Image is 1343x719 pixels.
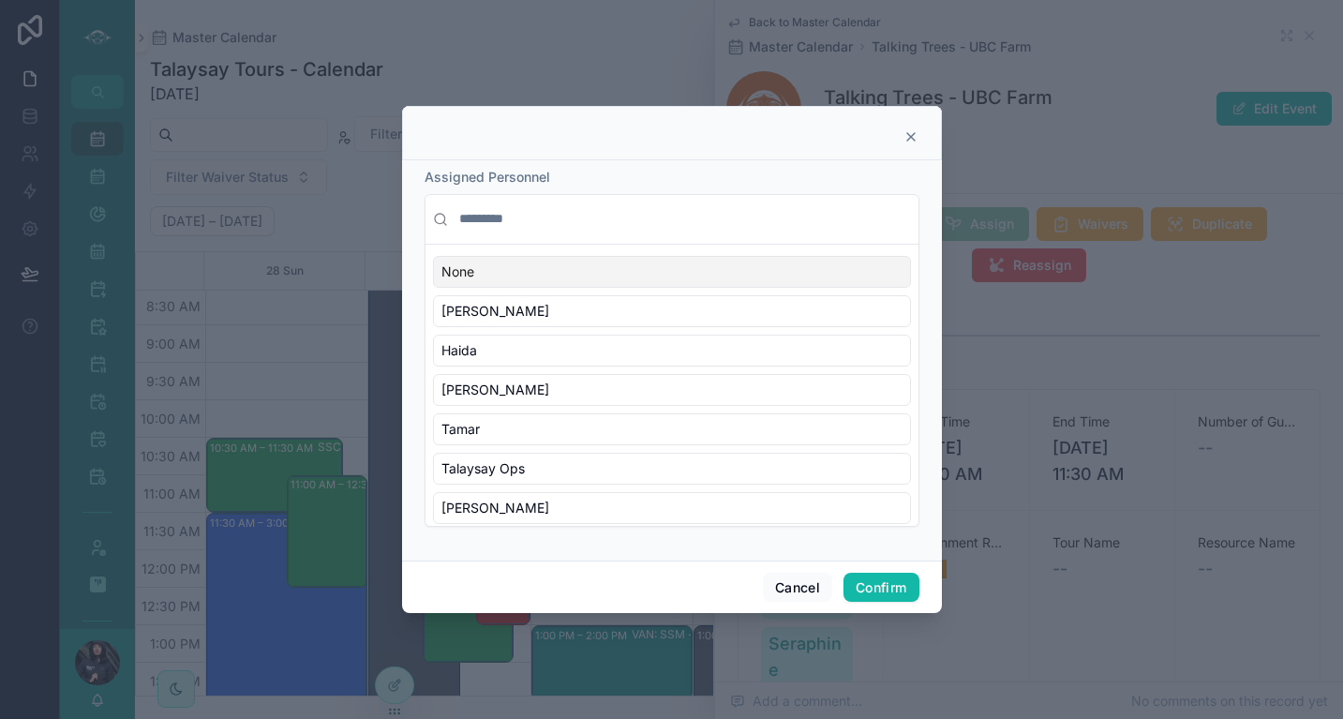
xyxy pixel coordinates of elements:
span: Assigned Personnel [425,169,550,185]
span: [PERSON_NAME] [441,302,549,321]
div: Suggestions [425,245,918,526]
button: Confirm [843,573,918,603]
span: Haida [441,341,477,360]
div: None [433,256,911,288]
span: Talaysay Ops [441,459,525,478]
span: [PERSON_NAME] [441,381,549,399]
button: Cancel [763,573,832,603]
span: [PERSON_NAME] [441,499,549,517]
span: Tamar [441,420,480,439]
